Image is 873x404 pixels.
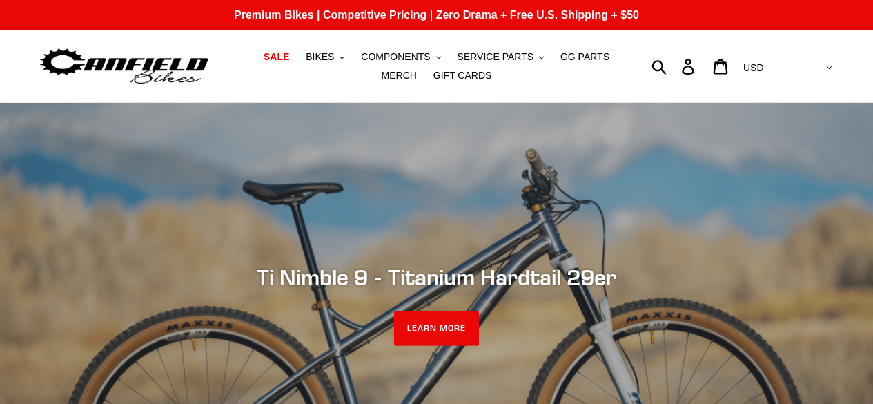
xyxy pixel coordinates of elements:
[38,45,210,88] img: Canfield Bikes
[375,66,424,85] a: MERCH
[257,48,296,66] a: SALE
[458,51,533,63] span: SERVICE PARTS
[354,48,447,66] button: COMPONENTS
[553,48,616,66] a: GG PARTS
[382,70,417,81] span: MERCH
[306,51,334,63] span: BIKES
[426,66,499,85] a: GIFT CARDS
[451,48,551,66] button: SERVICE PARTS
[394,311,479,346] a: LEARN MORE
[560,51,609,63] span: GG PARTS
[361,51,430,63] span: COMPONENTS
[433,70,492,81] span: GIFT CARDS
[61,264,813,290] h2: Ti Nimble 9 - Titanium Hardtail 29er
[264,51,289,63] span: SALE
[299,48,351,66] button: BIKES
